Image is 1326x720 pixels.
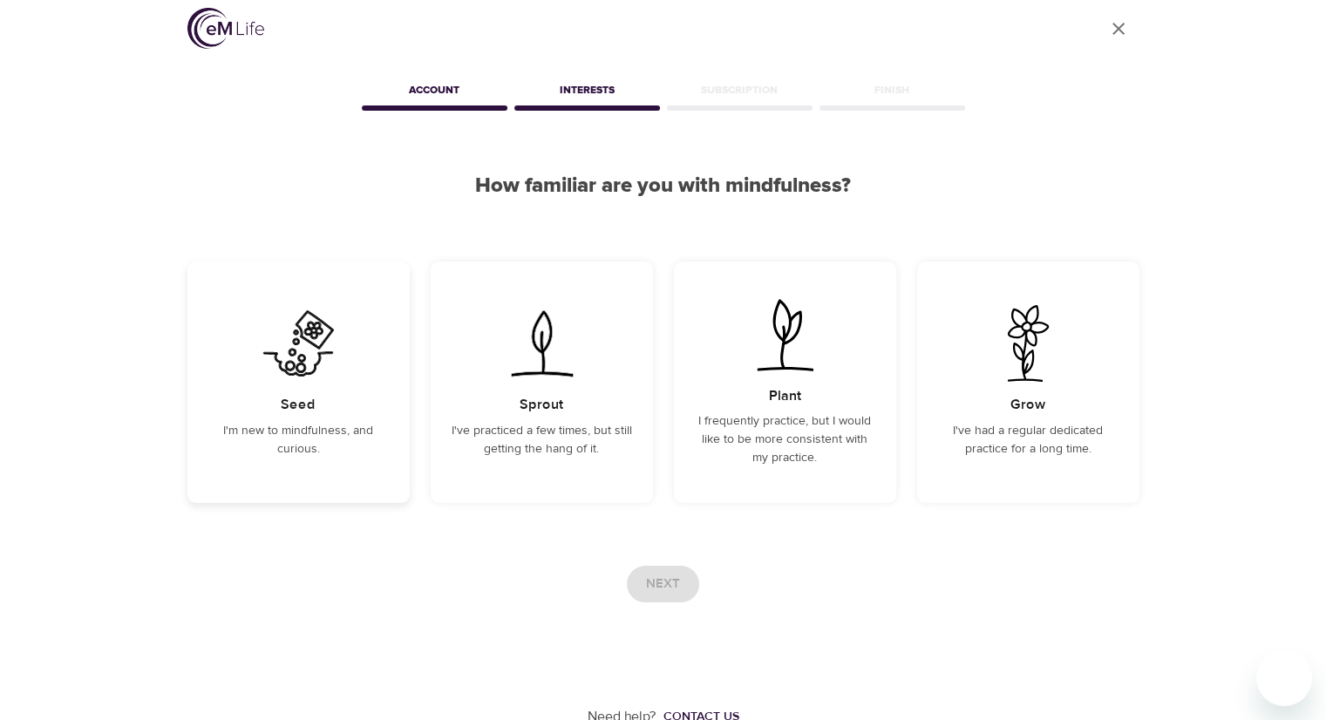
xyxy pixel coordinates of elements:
[208,422,389,458] p: I'm new to mindfulness, and curious.
[187,8,264,49] img: logo
[938,422,1119,458] p: I've had a regular dedicated practice for a long time.
[281,396,316,414] h5: Seed
[1098,8,1139,50] a: close
[695,412,875,467] p: I frequently practice, but I would like to be more consistent with my practice.
[741,296,829,373] img: I frequently practice, but I would like to be more consistent with my practice.
[1010,396,1045,414] h5: Grow
[1256,650,1312,706] iframe: Button to launch messaging window
[187,173,1139,199] h2: How familiar are you with mindfulness?
[769,387,801,405] h5: Plant
[452,422,632,458] p: I've practiced a few times, but still getting the hang of it.
[520,396,563,414] h5: Sprout
[674,262,896,503] div: I frequently practice, but I would like to be more consistent with my practice.PlantI frequently ...
[917,262,1139,503] div: I've had a regular dedicated practice for a long time.GrowI've had a regular dedicated practice f...
[498,305,586,382] img: I've practiced a few times, but still getting the hang of it.
[255,305,343,382] img: I'm new to mindfulness, and curious.
[187,262,410,503] div: I'm new to mindfulness, and curious.SeedI'm new to mindfulness, and curious.
[431,262,653,503] div: I've practiced a few times, but still getting the hang of it.SproutI've practiced a few times, bu...
[984,305,1072,382] img: I've had a regular dedicated practice for a long time.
